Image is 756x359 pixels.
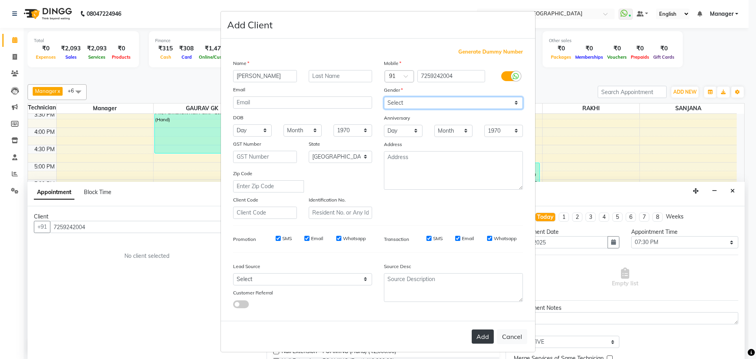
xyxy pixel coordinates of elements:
label: Email [462,235,474,242]
label: GST Number [233,141,261,148]
label: Mobile [384,60,401,67]
label: Gender [384,87,403,94]
label: State [309,141,320,148]
label: Customer Referral [233,289,273,296]
label: Lead Source [233,263,260,270]
input: Resident No. or Any Id [309,207,372,219]
input: GST Number [233,151,297,163]
label: Anniversary [384,115,410,122]
label: Transaction [384,236,409,243]
label: DOB [233,114,243,121]
label: Address [384,141,402,148]
button: Add [472,329,494,344]
input: Mobile [417,70,485,82]
input: Last Name [309,70,372,82]
span: Generate Dummy Number [458,48,523,56]
input: Client Code [233,207,297,219]
label: Zip Code [233,170,252,177]
input: Enter Zip Code [233,180,304,192]
label: Email [311,235,323,242]
label: Name [233,60,249,67]
button: Cancel [497,329,527,344]
label: Identification No. [309,196,346,204]
input: First Name [233,70,297,82]
label: Email [233,86,245,93]
label: Promotion [233,236,256,243]
label: Source Desc [384,263,411,270]
label: SMS [282,235,292,242]
label: SMS [433,235,443,242]
label: Whatsapp [494,235,517,242]
label: Whatsapp [343,235,366,242]
label: Client Code [233,196,258,204]
input: Email [233,96,372,109]
h4: Add Client [227,18,272,32]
